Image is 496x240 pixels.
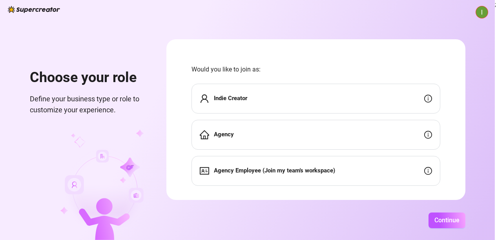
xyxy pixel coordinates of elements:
[200,166,209,176] span: idcard
[424,95,432,103] span: info-circle
[424,167,432,175] span: info-circle
[30,93,148,116] span: Define your business type or role to customize your experience.
[200,94,209,103] span: user
[191,64,440,74] span: Would you like to join as:
[30,69,148,86] h1: Choose your role
[200,130,209,139] span: home
[476,6,488,18] img: ACg8ocJC-U3j7y9WFj71IFzJ8RqOg6qd8oVCPpev9qEvPYeYoKFVNQ=s96-c
[434,216,460,224] span: Continue
[214,131,234,138] strong: Agency
[8,6,60,13] img: logo
[424,131,432,139] span: info-circle
[214,95,247,102] strong: Indie Creator
[429,213,465,228] button: Continue
[214,167,335,174] strong: Agency Employee (Join my team's workspace)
